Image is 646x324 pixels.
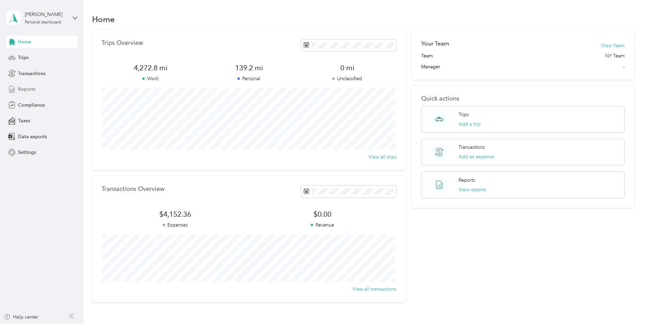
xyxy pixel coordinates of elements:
p: Personal [200,75,298,82]
p: Reports [459,177,475,184]
span: $0.00 [249,210,396,219]
span: Manager [421,63,440,70]
h2: Your Team [421,39,449,48]
button: View all transactions [353,286,396,293]
span: Compliance [18,102,45,109]
div: Personal dashboard [25,20,61,24]
div: [PERSON_NAME] [25,11,67,18]
p: Revenue [249,221,396,229]
p: Expenses [102,221,249,229]
span: Taxes [18,117,30,124]
span: - [623,63,625,70]
span: 4,272.8 mi [102,63,200,73]
span: Home [18,38,31,46]
p: Transactions [459,144,485,151]
p: Transactions Overview [102,185,164,193]
span: 139.2 mi [200,63,298,73]
span: Data exports [18,133,47,140]
span: $4,152.36 [102,210,249,219]
button: View all trips [369,154,396,161]
h1: Home [92,16,115,23]
iframe: Everlance-gr Chat Button Frame [608,286,646,324]
button: Add a trip [459,121,481,128]
button: View Team [601,42,625,49]
span: Reports [18,86,35,93]
span: Team [421,52,433,59]
p: Trips Overview [102,39,143,47]
p: Quick actions [421,95,625,102]
p: Unclassified [298,75,396,82]
span: Trips [18,54,29,61]
button: View reports [459,186,486,193]
span: Transactions [18,70,46,77]
span: NY Team [605,52,625,59]
button: Add an expense [459,153,494,160]
span: 0 mi [298,63,396,73]
span: Settings [18,149,36,156]
p: Work [102,75,200,82]
p: Trips [459,111,469,118]
button: Help center [4,313,38,321]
